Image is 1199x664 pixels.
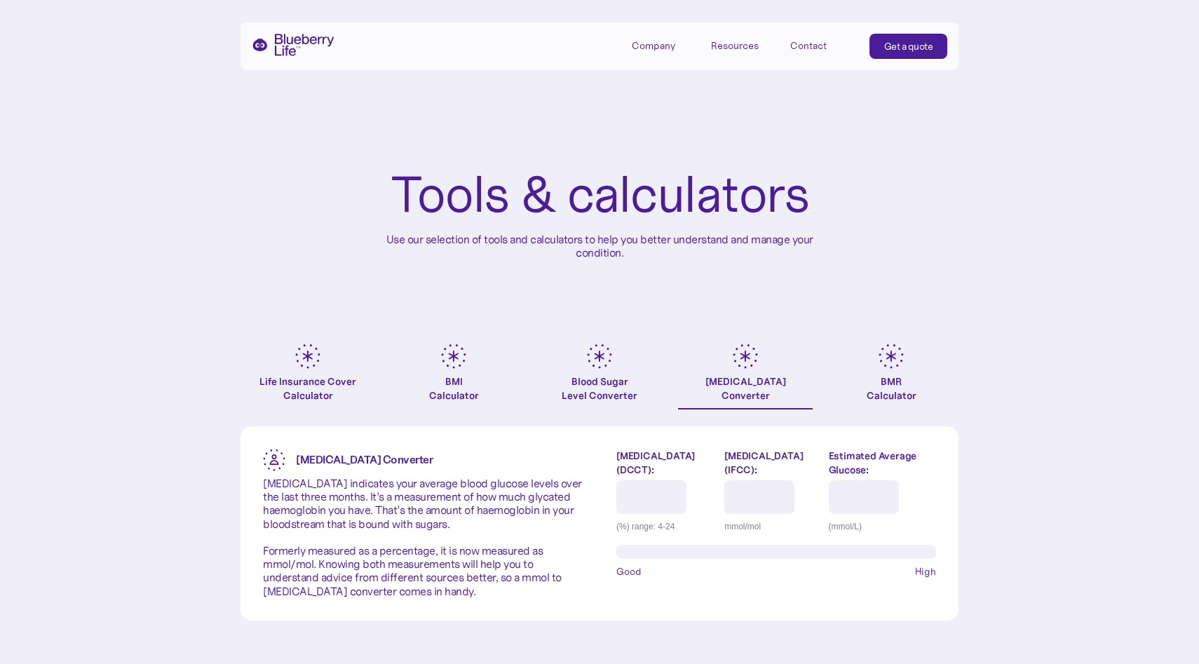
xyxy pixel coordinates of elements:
strong: [MEDICAL_DATA] Converter [296,452,433,466]
div: Blood Sugar Level Converter [562,374,637,402]
span: High [915,564,936,578]
label: [MEDICAL_DATA] (IFCC): [724,449,818,477]
div: mmol/mol [724,520,818,534]
a: Life Insurance Cover Calculator [241,344,375,409]
h1: Tools & calculators [391,168,809,222]
div: (mmol/L) [829,520,936,534]
a: Blood SugarLevel Converter [532,344,667,409]
p: [MEDICAL_DATA] indicates your average blood glucose levels over the last three months. It’s a mea... [263,477,583,598]
div: Life Insurance Cover Calculator [241,374,375,402]
label: Estimated Average Glucose: [829,449,936,477]
div: BMI Calculator [429,374,479,402]
label: [MEDICAL_DATA] (DCCT): [616,449,714,477]
p: Use our selection of tools and calculators to help you better understand and manage your condition. [375,233,824,259]
a: Contact [790,34,853,57]
div: Resources [711,34,774,57]
a: [MEDICAL_DATA]Converter [678,344,813,409]
div: [MEDICAL_DATA] Converter [705,374,786,402]
div: Company [632,40,675,52]
div: Company [632,34,695,57]
div: Contact [790,40,827,52]
a: BMICalculator [386,344,521,409]
span: Good [616,564,642,578]
div: Resources [711,40,759,52]
div: Get a quote [884,39,933,53]
div: BMR Calculator [867,374,916,402]
div: (%) range: 4-24 [616,520,714,534]
a: home [252,34,334,56]
a: BMRCalculator [824,344,958,409]
a: Get a quote [869,34,948,59]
